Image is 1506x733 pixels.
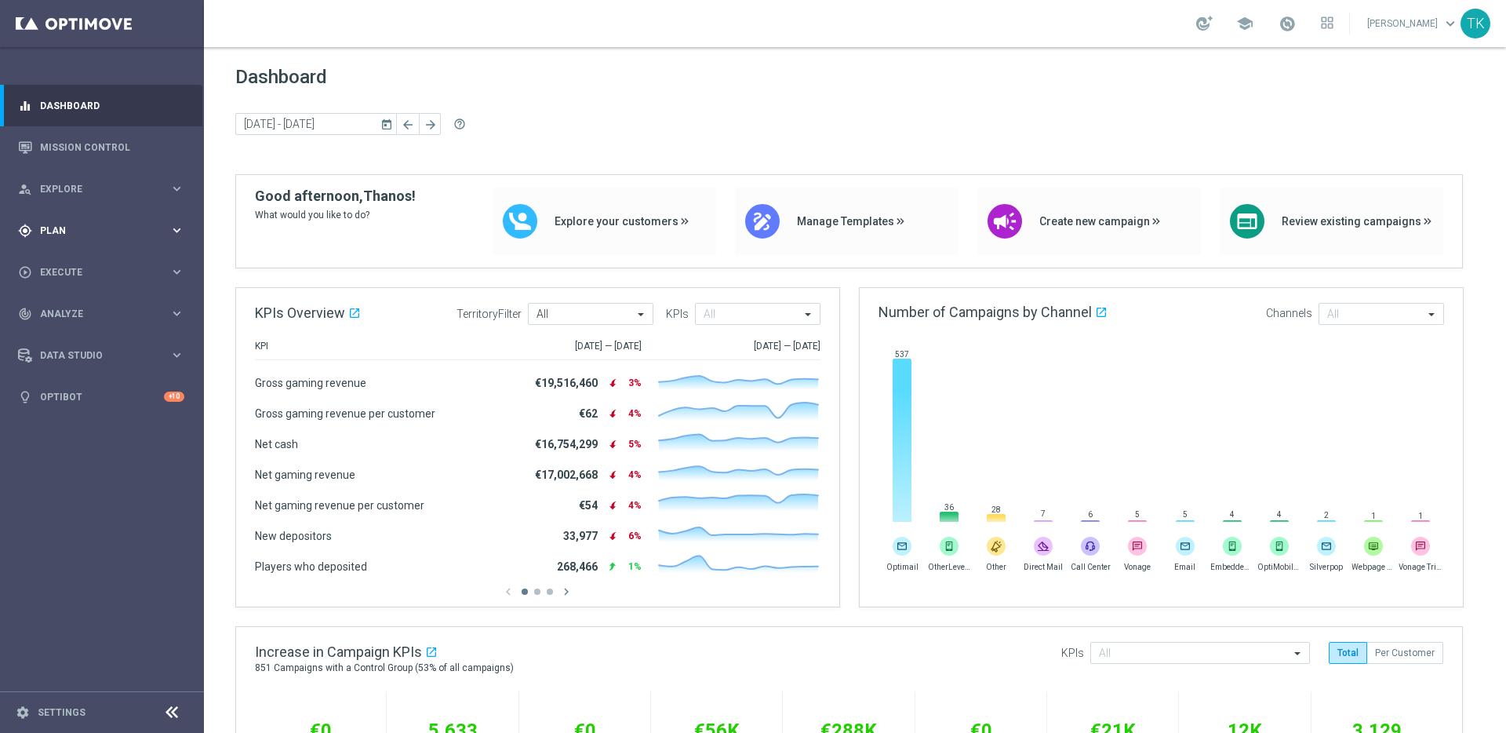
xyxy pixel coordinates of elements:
i: settings [16,706,30,720]
i: keyboard_arrow_right [169,223,184,238]
div: Explore [18,182,169,196]
div: Dashboard [18,85,184,126]
button: gps_fixed Plan keyboard_arrow_right [17,224,185,237]
a: Settings [38,708,85,717]
i: gps_fixed [18,224,32,238]
a: [PERSON_NAME]keyboard_arrow_down [1366,12,1461,35]
span: Plan [40,226,169,235]
i: lightbulb [18,390,32,404]
button: person_search Explore keyboard_arrow_right [17,183,185,195]
span: Execute [40,268,169,277]
i: keyboard_arrow_right [169,306,184,321]
div: Analyze [18,307,169,321]
i: keyboard_arrow_right [169,348,184,363]
span: keyboard_arrow_down [1442,15,1459,32]
i: person_search [18,182,32,196]
i: equalizer [18,99,32,113]
div: Optibot [18,376,184,418]
div: Mission Control [18,126,184,168]
button: play_circle_outline Execute keyboard_arrow_right [17,266,185,279]
i: track_changes [18,307,32,321]
div: TK [1461,9,1490,38]
a: Optibot [40,376,164,418]
i: keyboard_arrow_right [169,264,184,279]
div: Execute [18,265,169,279]
div: Plan [18,224,169,238]
a: Mission Control [40,126,184,168]
div: +10 [164,392,184,402]
div: Data Studio [18,348,169,363]
span: Explore [40,184,169,194]
button: Mission Control [17,141,185,154]
span: Analyze [40,309,169,319]
button: Data Studio keyboard_arrow_right [17,349,185,362]
a: Dashboard [40,85,184,126]
button: track_changes Analyze keyboard_arrow_right [17,308,185,320]
span: school [1236,15,1253,32]
span: Data Studio [40,351,169,360]
i: keyboard_arrow_right [169,181,184,196]
button: lightbulb Optibot +10 [17,391,185,403]
i: play_circle_outline [18,265,32,279]
button: equalizer Dashboard [17,100,185,112]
